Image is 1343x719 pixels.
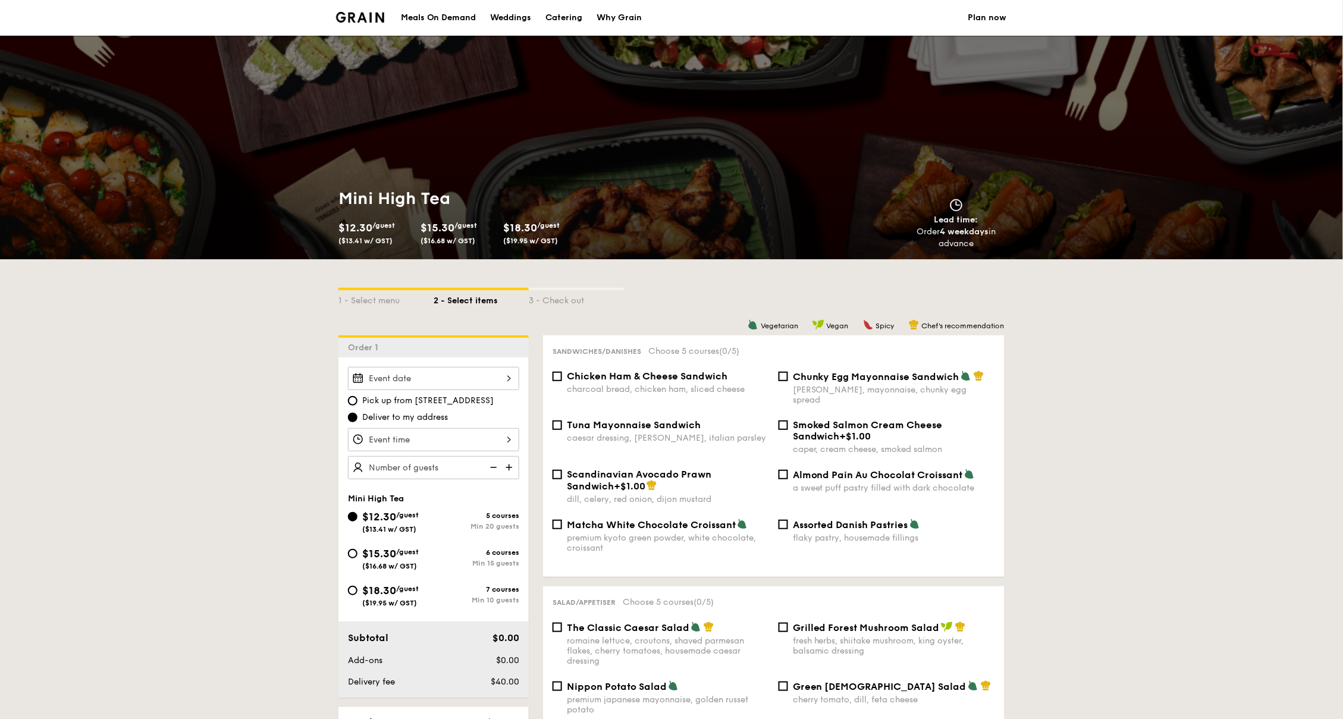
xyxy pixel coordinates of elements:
span: Choose 5 courses [648,346,739,356]
span: +$1.00 [840,431,871,442]
span: $12.30 [362,510,396,523]
input: Matcha White Chocolate Croissantpremium kyoto green powder, white chocolate, croissant [553,520,562,529]
img: icon-vegan.f8ff3823.svg [941,621,953,632]
div: cherry tomato, dill, feta cheese [793,695,995,705]
div: Order in advance [903,226,1009,250]
input: $18.30/guest($19.95 w/ GST)7 coursesMin 10 guests [348,586,357,595]
input: Number of guests [348,456,519,479]
input: Green [DEMOGRAPHIC_DATA] Saladcherry tomato, dill, feta cheese [779,682,788,691]
span: Green [DEMOGRAPHIC_DATA] Salad [793,681,967,692]
div: 1 - Select menu [338,290,434,307]
input: Pick up from [STREET_ADDRESS] [348,396,357,406]
span: Delivery fee [348,677,395,687]
div: charcoal bread, chicken ham, sliced cheese [567,384,769,394]
span: /guest [455,221,478,230]
span: Tuna Mayonnaise Sandwich [567,419,701,431]
div: caesar dressing, [PERSON_NAME], italian parsley [567,433,769,443]
div: 7 courses [434,585,519,594]
img: Grain [336,12,384,23]
img: icon-vegetarian.fe4039eb.svg [748,319,758,330]
span: Nippon Potato Salad [567,681,667,692]
div: caper, cream cheese, smoked salmon [793,444,995,454]
input: $12.30/guest($13.41 w/ GST)5 coursesMin 20 guests [348,512,357,522]
span: $0.00 [496,655,519,665]
img: icon-vegetarian.fe4039eb.svg [909,519,920,529]
input: Event date [348,367,519,390]
div: [PERSON_NAME], mayonnaise, chunky egg spread [793,385,995,405]
span: Sandwiches/Danishes [553,347,641,356]
span: $40.00 [491,677,519,687]
img: icon-chef-hat.a58ddaea.svg [704,621,714,632]
img: icon-chef-hat.a58ddaea.svg [981,680,991,691]
h1: Mini High Tea [338,188,667,209]
span: ($16.68 w/ GST) [362,562,417,570]
span: $18.30 [503,221,537,234]
span: Chunky Egg Mayonnaise Sandwich [793,371,959,382]
input: Nippon Potato Saladpremium japanese mayonnaise, golden russet potato [553,682,562,691]
div: 5 courses [434,511,519,520]
div: a sweet puff pastry filled with dark chocolate [793,483,995,493]
div: premium japanese mayonnaise, golden russet potato [567,695,769,715]
strong: 4 weekdays [940,227,989,237]
span: Chicken Ham & Cheese Sandwich [567,371,727,382]
div: flaky pastry, housemade fillings [793,533,995,543]
input: Event time [348,428,519,451]
div: 2 - Select items [434,290,529,307]
input: The Classic Caesar Saladromaine lettuce, croutons, shaved parmesan flakes, cherry tomatoes, house... [553,623,562,632]
input: Tuna Mayonnaise Sandwichcaesar dressing, [PERSON_NAME], italian parsley [553,420,562,430]
img: icon-spicy.37a8142b.svg [863,319,874,330]
input: Grilled Forest Mushroom Saladfresh herbs, shiitake mushroom, king oyster, balsamic dressing [779,623,788,632]
div: Min 20 guests [434,522,519,530]
div: Min 10 guests [434,596,519,604]
span: Mini High Tea [348,494,404,504]
div: 6 courses [434,548,519,557]
img: icon-reduce.1d2dbef1.svg [484,456,501,479]
img: icon-chef-hat.a58ddaea.svg [974,371,984,381]
span: Smoked Salmon Cream Cheese Sandwich [793,419,943,442]
div: 3 - Check out [529,290,624,307]
img: icon-vegetarian.fe4039eb.svg [668,680,679,691]
span: $15.30 [362,547,396,560]
img: icon-chef-hat.a58ddaea.svg [647,480,657,491]
input: Chicken Ham & Cheese Sandwichcharcoal bread, chicken ham, sliced cheese [553,372,562,381]
div: dill, celery, red onion, dijon mustard [567,494,769,504]
span: ($13.41 w/ GST) [362,525,416,533]
span: $15.30 [421,221,455,234]
input: Assorted Danish Pastriesflaky pastry, housemade fillings [779,520,788,529]
input: Scandinavian Avocado Prawn Sandwich+$1.00dill, celery, red onion, dijon mustard [553,470,562,479]
img: icon-vegan.f8ff3823.svg [812,319,824,330]
span: Scandinavian Avocado Prawn Sandwich [567,469,711,492]
span: $12.30 [338,221,372,234]
img: icon-vegetarian.fe4039eb.svg [737,519,748,529]
input: Chunky Egg Mayonnaise Sandwich[PERSON_NAME], mayonnaise, chunky egg spread [779,372,788,381]
span: Assorted Danish Pastries [793,519,908,530]
span: Deliver to my address [362,412,448,423]
div: romaine lettuce, croutons, shaved parmesan flakes, cherry tomatoes, housemade caesar dressing [567,636,769,666]
span: /guest [372,221,395,230]
div: premium kyoto green powder, white chocolate, croissant [567,533,769,553]
span: Choose 5 courses [623,597,714,607]
span: Vegetarian [761,322,798,330]
img: icon-vegetarian.fe4039eb.svg [691,621,701,632]
input: Deliver to my address [348,413,357,422]
span: The Classic Caesar Salad [567,622,689,633]
span: Vegan [827,322,849,330]
span: +$1.00 [614,481,645,492]
span: Pick up from [STREET_ADDRESS] [362,395,494,407]
div: Min 15 guests [434,559,519,567]
span: Grilled Forest Mushroom Salad [793,622,940,633]
span: Salad/Appetiser [553,598,616,607]
span: Chef's recommendation [922,322,1005,330]
span: ($19.95 w/ GST) [362,599,417,607]
span: Spicy [876,322,895,330]
img: icon-add.58712e84.svg [501,456,519,479]
span: /guest [396,548,419,556]
span: Lead time: [934,215,978,225]
span: ($19.95 w/ GST) [503,237,558,245]
img: icon-vegetarian.fe4039eb.svg [968,680,978,691]
a: Logotype [336,12,384,23]
span: Matcha White Chocolate Croissant [567,519,736,530]
div: fresh herbs, shiitake mushroom, king oyster, balsamic dressing [793,636,995,656]
span: Subtotal [348,632,388,643]
span: Add-ons [348,655,382,665]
